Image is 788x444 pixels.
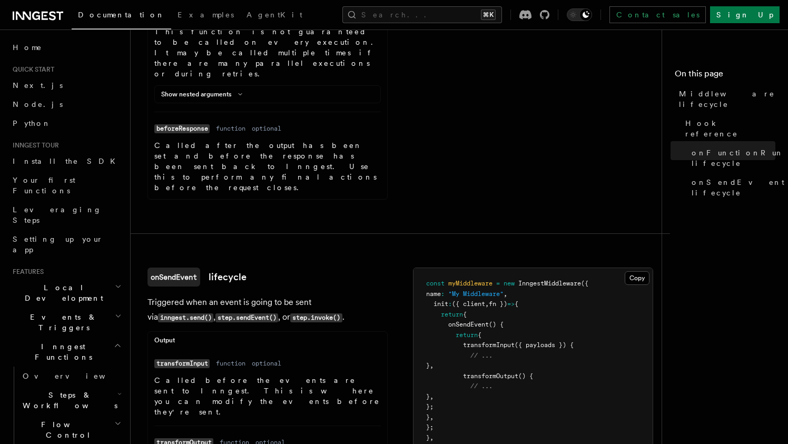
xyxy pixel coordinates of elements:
[692,177,784,198] span: onSendEvent lifecycle
[8,200,124,230] a: Leveraging Steps
[687,143,775,173] a: onFunctionRun lifecycle
[507,300,515,308] span: =>
[154,359,210,368] code: transformInput
[463,341,515,349] span: transformInput
[154,375,381,417] p: Called before the events are sent to Inngest. This is where you can modify the events before they...
[13,81,63,90] span: Next.js
[8,38,124,57] a: Home
[441,311,463,318] span: return
[216,124,245,133] dd: function
[13,119,51,127] span: Python
[18,367,124,386] a: Overview
[13,100,63,108] span: Node.js
[496,280,500,287] span: =
[489,300,507,308] span: fn })
[481,9,496,20] kbd: ⌘K
[8,341,114,362] span: Inngest Functions
[147,268,200,287] code: onSendEvent
[342,6,502,23] button: Search...⌘K
[147,268,247,287] a: onSendEventlifecycle
[158,313,213,322] code: inngest.send()
[240,3,309,28] a: AgentKit
[515,341,574,349] span: ({ payloads }) {
[426,362,430,369] span: }
[18,386,124,415] button: Steps & Workflows
[426,290,441,298] span: name
[426,403,434,410] span: };
[290,313,342,322] code: step.invoke()
[478,331,481,339] span: {
[430,434,434,441] span: ,
[23,372,131,380] span: Overview
[252,359,281,368] dd: optional
[504,280,515,287] span: new
[13,205,102,224] span: Leveraging Steps
[8,114,124,133] a: Python
[426,413,430,421] span: }
[13,157,122,165] span: Install the SDK
[515,300,518,308] span: {
[581,280,588,287] span: ({
[434,300,448,308] span: init
[148,336,387,349] div: Output
[426,393,430,400] span: }
[448,280,492,287] span: myMiddleware
[518,280,581,287] span: InngestMiddleware
[8,282,115,303] span: Local Development
[247,11,302,19] span: AgentKit
[426,423,434,431] span: };
[216,359,245,368] dd: function
[154,140,381,193] p: Called after the output has been set and before the response has been sent back to Inngest. Use t...
[470,352,492,359] span: // ...
[147,295,388,325] p: Triggered when an event is going to be sent via , , or .
[710,6,780,23] a: Sign Up
[452,300,485,308] span: ({ client
[13,176,75,195] span: Your first Functions
[78,11,165,19] span: Documentation
[13,42,42,53] span: Home
[441,290,445,298] span: :
[8,141,59,150] span: Inngest tour
[681,114,775,143] a: Hook reference
[18,390,117,411] span: Steps & Workflows
[252,124,281,133] dd: optional
[154,26,381,79] p: This function is not guaranteed to be called on every execution. It may be called multiple times ...
[430,393,434,400] span: ,
[685,118,775,139] span: Hook reference
[687,173,775,202] a: onSendEvent lifecycle
[8,312,115,333] span: Events & Triggers
[426,434,430,441] span: }
[8,65,54,74] span: Quick start
[430,362,434,369] span: ,
[625,271,649,285] button: Copy
[8,308,124,337] button: Events & Triggers
[215,313,278,322] code: step.sendEvent()
[154,124,210,133] code: beforeResponse
[470,382,492,390] span: // ...
[426,280,445,287] span: const
[430,413,434,421] span: ,
[8,76,124,95] a: Next.js
[675,84,775,114] a: Middleware lifecycle
[8,278,124,308] button: Local Development
[448,300,452,308] span: :
[72,3,171,29] a: Documentation
[485,300,489,308] span: ,
[518,372,533,380] span: () {
[489,321,504,328] span: () {
[171,3,240,28] a: Examples
[8,171,124,200] a: Your first Functions
[567,8,592,21] button: Toggle dark mode
[448,290,504,298] span: "My Middleware"
[18,419,114,440] span: Flow Control
[8,337,124,367] button: Inngest Functions
[675,67,775,84] h4: On this page
[504,290,507,298] span: ,
[8,95,124,114] a: Node.js
[456,331,478,339] span: return
[178,11,234,19] span: Examples
[692,147,784,169] span: onFunctionRun lifecycle
[463,372,518,380] span: transformOutput
[609,6,706,23] a: Contact sales
[463,311,467,318] span: {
